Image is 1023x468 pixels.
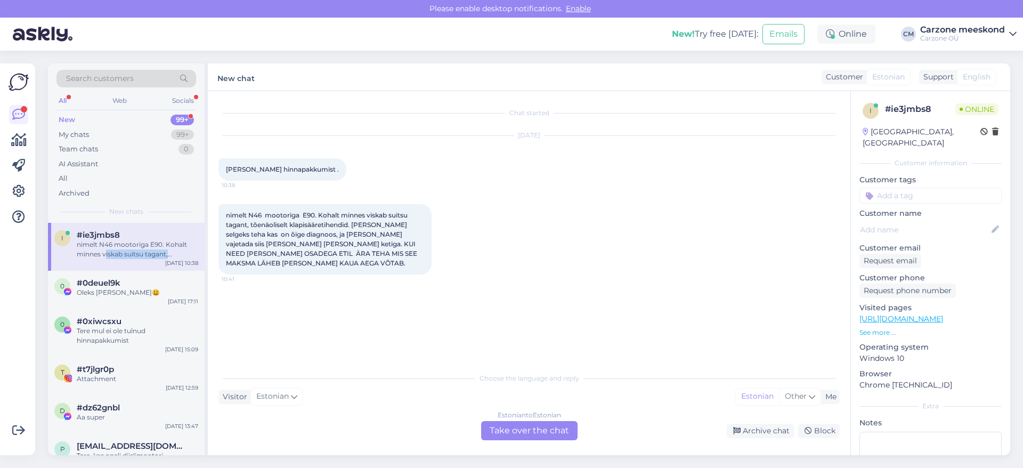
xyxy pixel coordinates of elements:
[165,259,198,267] div: [DATE] 10:38
[59,159,98,170] div: AI Assistant
[859,302,1002,313] p: Visited pages
[563,4,594,13] span: Enable
[218,108,840,118] div: Chat started
[59,130,89,140] div: My chats
[170,115,194,125] div: 99+
[9,72,29,92] img: Askly Logo
[61,368,64,376] span: t
[870,107,872,115] span: i
[77,403,120,413] span: #dz62gnbl
[77,288,198,297] div: Oleks [PERSON_NAME]😃
[920,26,1005,34] div: Carzone meeskond
[785,391,807,401] span: Other
[859,272,1002,284] p: Customer phone
[226,165,339,173] span: [PERSON_NAME] hinnapakkumist .
[920,34,1005,43] div: Carzone OÜ
[171,130,194,140] div: 99+
[165,422,198,430] div: [DATE] 13:47
[901,27,916,42] div: CM
[859,188,1002,204] input: Add a tag
[919,71,954,83] div: Support
[963,71,990,83] span: English
[860,224,989,236] input: Add name
[920,26,1017,43] a: Carzone meeskondCarzone OÜ
[481,421,578,440] div: Take over the chat
[77,413,198,422] div: Aa super
[218,391,247,402] div: Visitor
[168,297,198,305] div: [DATE] 17:11
[222,275,262,283] span: 10:41
[60,320,64,328] span: 0
[859,368,1002,380] p: Browser
[217,70,255,84] label: New chat
[170,94,196,108] div: Socials
[178,144,194,155] div: 0
[817,25,875,44] div: Online
[859,314,943,324] a: [URL][DOMAIN_NAME]
[672,29,695,39] b: New!
[859,243,1002,254] p: Customer email
[218,374,840,383] div: Choose the language and reply
[859,380,1002,391] p: Chrome [TECHNICAL_ID]
[165,345,198,353] div: [DATE] 15:09
[859,342,1002,353] p: Operating system
[77,278,120,288] span: #0deuel9k
[77,365,114,374] span: #t7jlgr0p
[56,94,69,108] div: All
[222,181,262,189] span: 10:38
[798,424,840,438] div: Block
[77,230,120,240] span: #ie3jmbs8
[821,391,837,402] div: Me
[110,94,129,108] div: Web
[736,389,779,405] div: Estonian
[859,284,956,298] div: Request phone number
[859,158,1002,168] div: Customer information
[59,188,90,199] div: Archived
[822,71,863,83] div: Customer
[59,144,98,155] div: Team chats
[66,73,134,84] span: Search customers
[859,174,1002,185] p: Customer tags
[762,24,805,44] button: Emails
[859,328,1002,337] p: See more ...
[885,103,955,116] div: # ie3jmbs8
[77,317,121,326] span: #0xiwcsxu
[59,115,75,125] div: New
[218,131,840,140] div: [DATE]
[77,374,198,384] div: Attachment
[256,391,289,402] span: Estonian
[872,71,905,83] span: Estonian
[859,254,921,268] div: Request email
[859,417,1002,429] p: Notes
[77,326,198,345] div: Tere mul ei ole tulnud hinnapakkumist
[77,441,188,451] span: pavel@nhp.ee
[859,208,1002,219] p: Customer name
[60,282,64,290] span: 0
[863,126,980,149] div: [GEOGRAPHIC_DATA], [GEOGRAPHIC_DATA]
[672,28,758,41] div: Try free [DATE]:
[955,103,998,115] span: Online
[498,410,561,420] div: Estonian to Estonian
[166,384,198,392] div: [DATE] 12:59
[77,240,198,259] div: nimelt N46 mootoriga E90. Kohalt minnes viskab suitsu tagant, tõenäoliselt klapisääretihendid. [P...
[109,207,143,216] span: New chats
[859,353,1002,364] p: Windows 10
[727,424,794,438] div: Archive chat
[60,407,65,415] span: d
[859,401,1002,411] div: Extra
[59,173,68,184] div: All
[226,211,419,267] span: nimelt N46 mootoriga E90. Kohalt minnes viskab suitsu tagant, tõenäoliselt klapisääretihendid. [P...
[61,234,63,242] span: i
[60,445,65,453] span: p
